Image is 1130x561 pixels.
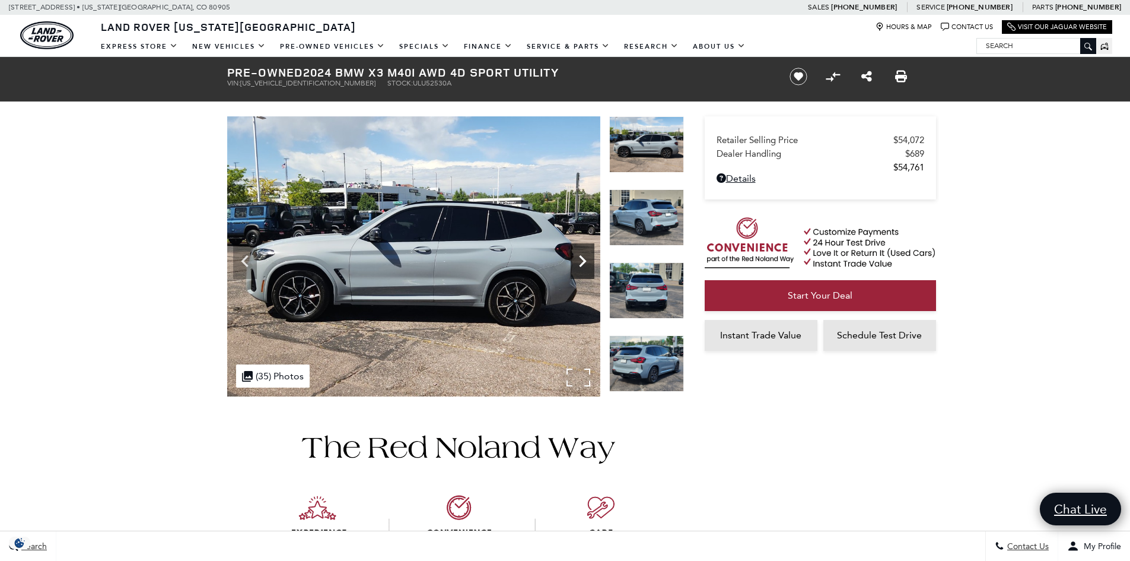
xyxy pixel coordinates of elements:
[824,68,842,85] button: Compare Vehicle
[94,36,185,57] a: EXPRESS STORE
[905,148,924,159] span: $689
[617,36,686,57] a: Research
[941,23,993,31] a: Contact Us
[717,148,924,159] a: Dealer Handling $689
[392,36,457,57] a: Specials
[785,67,811,86] button: Save vehicle
[609,335,684,392] img: Used 2024 Brooklyn Gray Metallic BMW M40i image 13
[1040,493,1121,525] a: Chat Live
[686,36,753,57] a: About Us
[236,365,310,388] div: (35) Photos
[20,21,74,49] a: land-rover
[1079,541,1121,552] span: My Profile
[717,162,924,173] a: $54,761
[227,116,600,397] img: Used 2024 Brooklyn Gray Metallic BMW M40i image 10
[1058,531,1130,561] button: Open user profile menu
[457,36,520,57] a: Finance
[94,36,753,57] nav: Main Navigation
[861,69,872,84] a: Share this Pre-Owned 2024 BMW X3 M40i AWD 4D Sport Utility
[1032,3,1053,11] span: Parts
[227,64,303,80] strong: Pre-Owned
[227,79,240,87] span: VIN:
[788,290,852,301] span: Start Your Deal
[233,243,257,279] div: Previous
[273,36,392,57] a: Pre-Owned Vehicles
[9,3,230,11] a: [STREET_ADDRESS] • [US_STATE][GEOGRAPHIC_DATA], CO 80905
[720,329,801,341] span: Instant Trade Value
[240,79,375,87] span: [US_VEHICLE_IDENTIFICATION_NUMBER]
[916,3,944,11] span: Service
[837,329,922,341] span: Schedule Test Drive
[1004,541,1049,552] span: Contact Us
[876,23,932,31] a: Hours & Map
[413,79,451,87] span: ULU52530A
[1055,2,1121,12] a: [PHONE_NUMBER]
[101,20,356,34] span: Land Rover [US_STATE][GEOGRAPHIC_DATA]
[831,2,897,12] a: [PHONE_NUMBER]
[20,21,74,49] img: Land Rover
[705,320,817,351] a: Instant Trade Value
[520,36,617,57] a: Service & Parts
[977,39,1096,53] input: Search
[947,2,1013,12] a: [PHONE_NUMBER]
[717,135,893,145] span: Retailer Selling Price
[808,3,829,11] span: Sales
[185,36,273,57] a: New Vehicles
[717,173,924,184] a: Details
[705,280,936,311] a: Start Your Deal
[823,320,936,351] a: Schedule Test Drive
[609,189,684,246] img: Used 2024 Brooklyn Gray Metallic BMW M40i image 11
[609,262,684,319] img: Used 2024 Brooklyn Gray Metallic BMW M40i image 12
[609,116,684,173] img: Used 2024 Brooklyn Gray Metallic BMW M40i image 10
[227,66,770,79] h1: 2024 BMW X3 M40i AWD 4D Sport Utility
[6,537,33,549] section: Click to Open Cookie Consent Modal
[895,69,907,84] a: Print this Pre-Owned 2024 BMW X3 M40i AWD 4D Sport Utility
[893,135,924,145] span: $54,072
[1048,501,1113,517] span: Chat Live
[571,243,594,279] div: Next
[717,148,905,159] span: Dealer Handling
[1007,23,1107,31] a: Visit Our Jaguar Website
[717,135,924,145] a: Retailer Selling Price $54,072
[893,162,924,173] span: $54,761
[6,537,33,549] img: Opt-Out Icon
[94,20,363,34] a: Land Rover [US_STATE][GEOGRAPHIC_DATA]
[387,79,413,87] span: Stock:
